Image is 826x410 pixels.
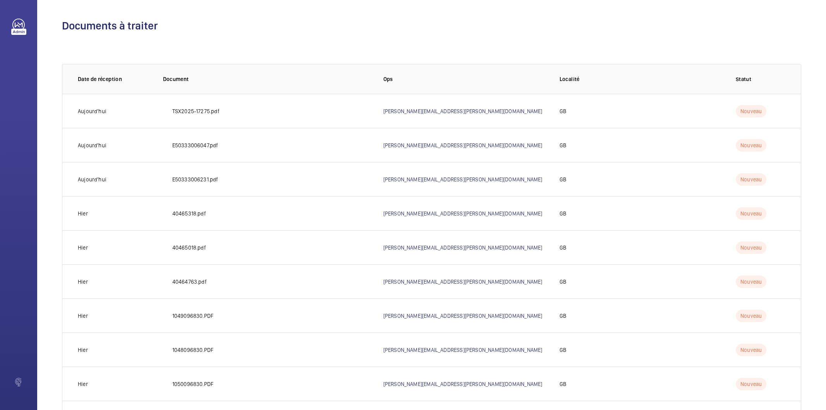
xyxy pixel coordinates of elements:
[736,378,766,390] p: Nouveau
[383,245,543,251] a: [PERSON_NAME][EMAIL_ADDRESS][PERSON_NAME][DOMAIN_NAME]
[163,75,371,83] p: Document
[78,210,88,217] p: Hier
[736,75,785,83] p: Statut
[383,142,543,148] a: [PERSON_NAME][EMAIL_ADDRESS][PERSON_NAME][DOMAIN_NAME]
[383,381,543,387] a: [PERSON_NAME][EMAIL_ADDRESS][PERSON_NAME][DOMAIN_NAME]
[560,210,566,217] p: GB
[560,176,566,183] p: GB
[78,75,151,83] p: Date de réception
[560,312,566,320] p: GB
[78,244,88,252] p: Hier
[172,312,214,320] p: 1049096830.PDF
[736,207,766,220] p: Nouveau
[560,380,566,388] p: GB
[78,278,88,286] p: Hier
[78,141,106,149] p: Aujourd'hui
[560,244,566,252] p: GB
[383,108,543,114] a: [PERSON_NAME][EMAIL_ADDRESS][PERSON_NAME][DOMAIN_NAME]
[560,75,723,83] p: Localité
[172,210,206,217] p: 40465318.pdf
[78,312,88,320] p: Hier
[383,176,543,183] a: [PERSON_NAME][EMAIL_ADDRESS][PERSON_NAME][DOMAIN_NAME]
[560,278,566,286] p: GB
[383,75,547,83] p: Ops
[78,346,88,354] p: Hier
[736,276,766,288] p: Nouveau
[78,176,106,183] p: Aujourd'hui
[172,107,220,115] p: TSX2025-17275.pdf
[736,344,766,356] p: Nouveau
[172,141,218,149] p: E50333006047.pdf
[172,278,207,286] p: 40464763.pdf
[736,173,766,186] p: Nouveau
[560,107,566,115] p: GB
[560,141,566,149] p: GB
[736,139,766,152] p: Nouveau
[78,380,88,388] p: Hier
[62,19,801,33] h1: Documents à traiter
[383,347,543,353] a: [PERSON_NAME][EMAIL_ADDRESS][PERSON_NAME][DOMAIN_NAME]
[172,244,206,252] p: 40465018.pdf
[383,313,543,319] a: [PERSON_NAME][EMAIL_ADDRESS][PERSON_NAME][DOMAIN_NAME]
[560,346,566,354] p: GB
[383,279,543,285] a: [PERSON_NAME][EMAIL_ADDRESS][PERSON_NAME][DOMAIN_NAME]
[383,210,543,217] a: [PERSON_NAME][EMAIL_ADDRESS][PERSON_NAME][DOMAIN_NAME]
[736,105,766,117] p: Nouveau
[736,241,766,254] p: Nouveau
[172,346,214,354] p: 1048096830.PDF
[172,380,214,388] p: 1050096830.PDF
[736,310,766,322] p: Nouveau
[78,107,106,115] p: Aujourd'hui
[172,176,218,183] p: E50333006231.pdf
